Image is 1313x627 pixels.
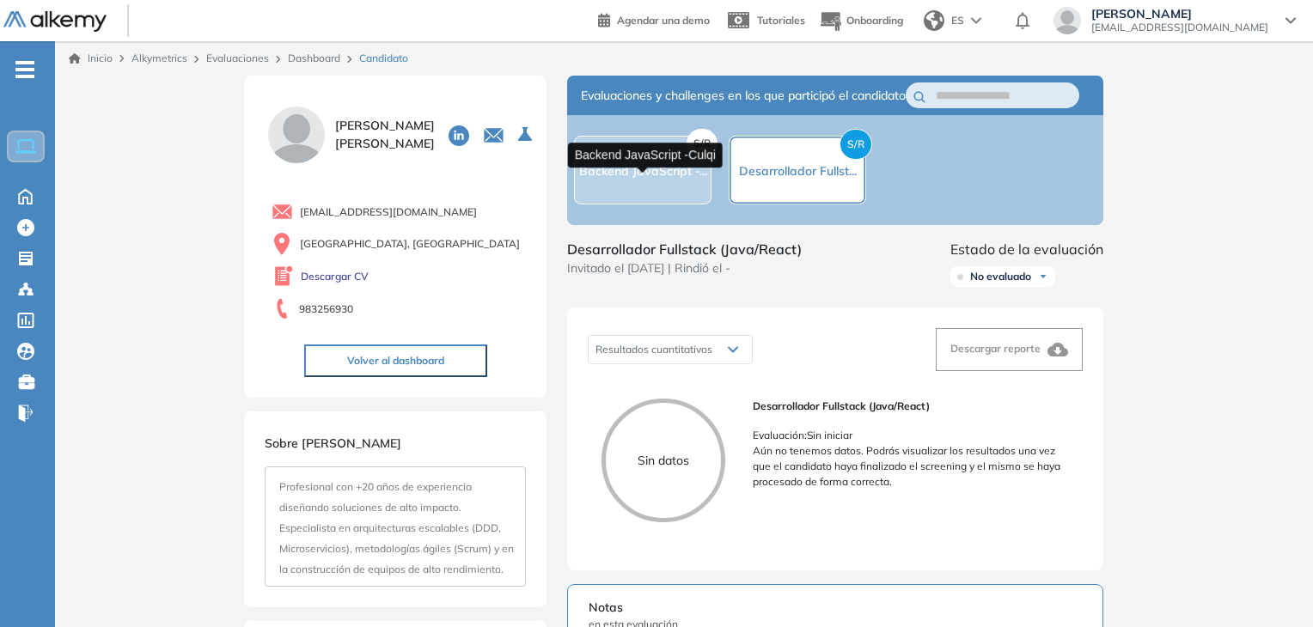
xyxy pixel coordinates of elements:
p: Evaluación : Sin iniciar [753,428,1069,443]
span: Agendar una demo [617,14,710,27]
span: Evaluaciones y challenges en los que participó el candidato [581,87,906,105]
a: Dashboard [288,52,340,64]
span: Resultados cuantitativos [595,343,712,356]
img: arrow [971,17,981,24]
img: world [924,10,944,31]
button: Volver al dashboard [304,344,487,377]
span: Estado de la evaluación [950,239,1103,259]
span: Sobre [PERSON_NAME] [265,435,401,451]
span: [PERSON_NAME] [PERSON_NAME] [335,117,435,153]
span: [GEOGRAPHIC_DATA], [GEOGRAPHIC_DATA] [300,236,520,252]
p: Aún no tenemos datos. Podrás visualizar los resultados una vez que el candidato haya finalizado e... [753,443,1069,490]
span: Invitado el [DATE] | Rindió el - [567,259,802,277]
a: Agendar una demo [598,9,710,29]
a: Evaluaciones [206,52,269,64]
button: Descargar reporte [936,328,1083,371]
span: S/R [687,129,718,158]
span: Tutoriales [757,14,805,27]
div: Backend JavaScript -Culqi [568,143,723,167]
p: Sin datos [606,452,721,470]
span: 983256930 [299,301,353,317]
img: Ícono de flecha [1038,271,1048,282]
span: No evaluado [970,270,1031,283]
span: Candidato [359,51,408,66]
span: [EMAIL_ADDRESS][DOMAIN_NAME] [1091,21,1268,34]
span: Onboarding [846,14,903,27]
span: [PERSON_NAME] [1091,7,1268,21]
a: Inicio [69,51,113,66]
span: Alkymetrics [131,52,187,64]
a: Descargar CV [301,269,369,284]
i: - [15,68,34,71]
img: PROFILE_MENU_LOGO_USER [265,103,328,167]
span: Profesional con +20 años de experiencia diseñando soluciones de alto impacto. Especialista en arq... [279,480,514,575]
span: ES [951,13,964,28]
img: Logo [3,11,107,33]
button: Seleccione la evaluación activa [511,119,542,150]
span: Notas [589,599,1082,617]
span: Desarrollador Fullstack (Java/React) [753,399,1069,414]
span: Desarrollador Fullstack (Java/React) [567,239,802,259]
span: Descargar reporte [950,342,1041,355]
button: Onboarding [819,3,903,40]
span: [EMAIL_ADDRESS][DOMAIN_NAME] [300,204,477,220]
